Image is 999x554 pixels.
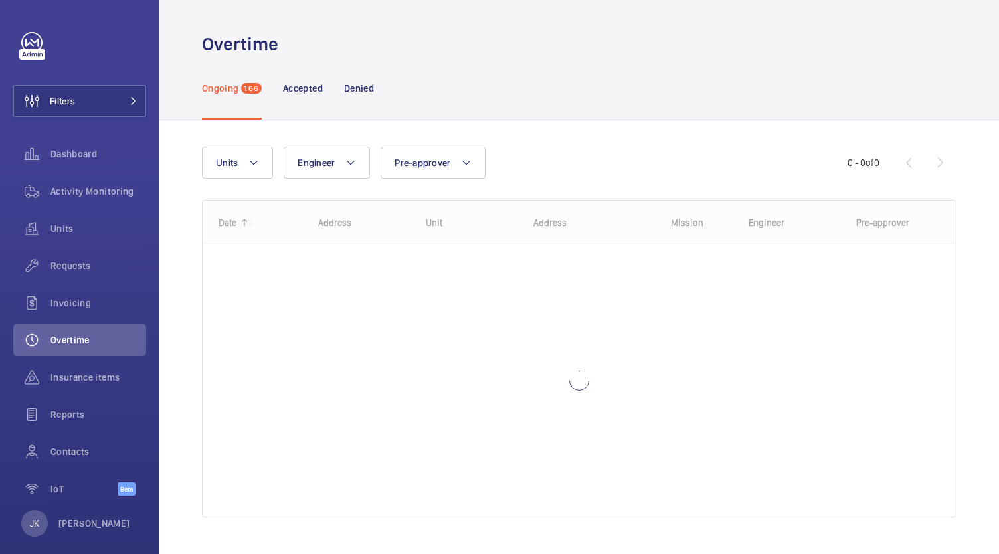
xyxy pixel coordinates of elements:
[50,445,146,458] span: Contacts
[284,147,370,179] button: Engineer
[241,83,262,94] span: 166
[344,82,374,95] p: Denied
[395,157,450,168] span: Pre-approver
[50,371,146,384] span: Insurance items
[50,333,146,347] span: Overtime
[381,147,486,179] button: Pre-approver
[13,85,146,117] button: Filters
[50,296,146,310] span: Invoicing
[298,157,335,168] span: Engineer
[30,517,39,530] p: JK
[50,94,75,108] span: Filters
[50,185,146,198] span: Activity Monitoring
[58,517,130,530] p: [PERSON_NAME]
[202,32,286,56] h1: Overtime
[50,222,146,235] span: Units
[283,82,323,95] p: Accepted
[202,82,238,95] p: Ongoing
[216,157,238,168] span: Units
[50,482,118,496] span: IoT
[50,259,146,272] span: Requests
[50,408,146,421] span: Reports
[865,157,874,168] span: of
[50,147,146,161] span: Dashboard
[202,147,273,179] button: Units
[848,158,879,167] span: 0 - 0 0
[118,482,136,496] span: Beta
